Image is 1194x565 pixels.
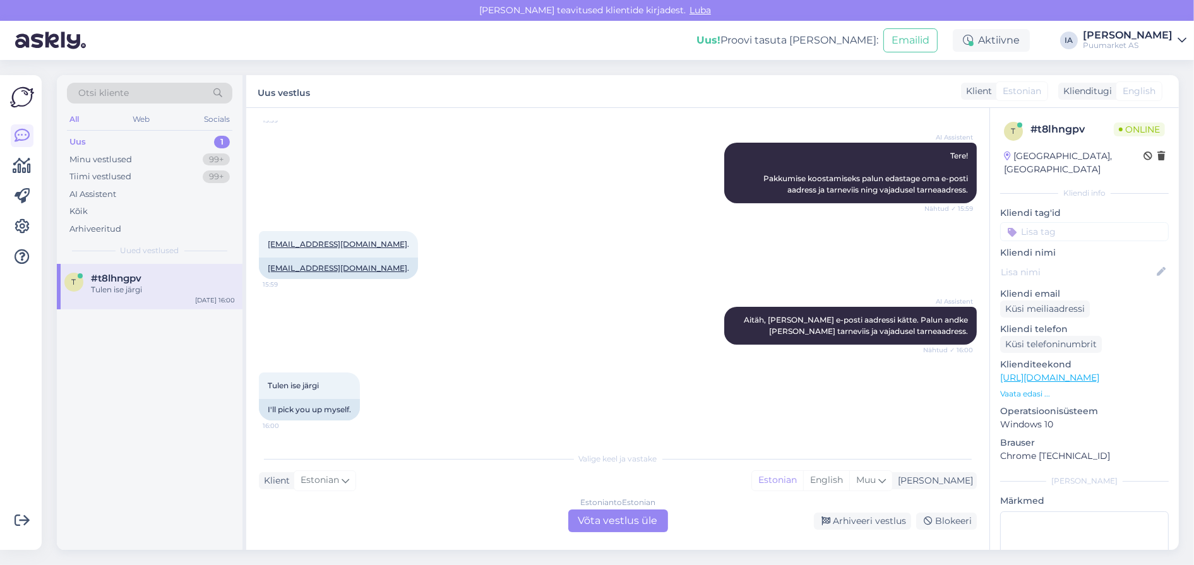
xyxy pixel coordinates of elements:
[1000,388,1169,400] p: Vaata edasi ...
[1000,405,1169,418] p: Operatsioonisüsteem
[268,381,319,390] span: Tulen ise järgi
[1083,40,1173,51] div: Puumarket AS
[91,273,141,284] span: #t8lhngpv
[268,239,407,249] a: [EMAIL_ADDRESS][DOMAIN_NAME]
[263,421,310,431] span: 16:00
[203,153,230,166] div: 99+
[268,263,407,273] a: [EMAIL_ADDRESS][DOMAIN_NAME]
[69,223,121,235] div: Arhiveeritud
[91,284,235,295] div: Tulen ise järgi
[69,136,86,148] div: Uus
[752,471,803,490] div: Estonian
[69,188,116,201] div: AI Assistent
[744,315,970,336] span: Aitäh, [PERSON_NAME] e-posti aadressi kätte. Palun andke [PERSON_NAME] tarneviis ja vajadusel tar...
[696,33,878,48] div: Proovi tasuta [PERSON_NAME]:
[1004,150,1143,176] div: [GEOGRAPHIC_DATA], [GEOGRAPHIC_DATA]
[883,28,938,52] button: Emailid
[1000,336,1102,353] div: Küsi telefoninumbrit
[696,34,720,46] b: Uus!
[214,136,230,148] div: 1
[1123,85,1155,98] span: English
[926,133,973,142] span: AI Assistent
[814,513,911,530] div: Arhiveeri vestlus
[803,471,849,490] div: English
[1000,287,1169,300] p: Kliendi email
[1000,323,1169,336] p: Kliendi telefon
[1030,122,1114,137] div: # t8lhngpv
[301,473,339,487] span: Estonian
[1000,222,1169,241] input: Lisa tag
[259,474,290,487] div: Klient
[961,85,992,98] div: Klient
[259,258,418,279] div: .
[268,239,409,249] span: .
[1083,30,1186,51] a: [PERSON_NAME]Puumarket AS
[69,205,88,218] div: Kõik
[67,111,81,128] div: All
[195,295,235,305] div: [DATE] 16:00
[10,85,34,109] img: Askly Logo
[259,453,977,465] div: Valige keel ja vastake
[686,4,715,16] span: Luba
[1000,449,1169,463] p: Chrome [TECHNICAL_ID]
[263,116,310,125] span: 15:59
[69,170,131,183] div: Tiimi vestlused
[78,86,129,100] span: Otsi kliente
[1083,30,1173,40] div: [PERSON_NAME]
[924,204,973,213] span: Nähtud ✓ 15:59
[926,297,973,306] span: AI Assistent
[259,399,360,420] div: I'll pick you up myself.
[1000,436,1169,449] p: Brauser
[1001,265,1154,279] input: Lisa nimi
[953,29,1030,52] div: Aktiivne
[1000,358,1169,371] p: Klienditeekond
[1000,418,1169,431] p: Windows 10
[258,83,310,100] label: Uus vestlus
[580,497,655,508] div: Estonian to Estonian
[1000,246,1169,259] p: Kliendi nimi
[72,277,76,287] span: t
[1000,475,1169,487] div: [PERSON_NAME]
[1114,122,1165,136] span: Online
[568,509,668,532] div: Võta vestlus üle
[69,153,132,166] div: Minu vestlused
[893,474,973,487] div: [PERSON_NAME]
[1003,85,1041,98] span: Estonian
[1000,494,1169,508] p: Märkmed
[1000,206,1169,220] p: Kliendi tag'id
[1000,300,1090,318] div: Küsi meiliaadressi
[1058,85,1112,98] div: Klienditugi
[916,513,977,530] div: Blokeeri
[1012,126,1016,136] span: t
[131,111,153,128] div: Web
[923,345,973,355] span: Nähtud ✓ 16:00
[856,474,876,485] span: Muu
[203,170,230,183] div: 99+
[1060,32,1078,49] div: IA
[121,245,179,256] span: Uued vestlused
[201,111,232,128] div: Socials
[263,280,310,289] span: 15:59
[1000,187,1169,199] div: Kliendi info
[1000,372,1099,383] a: [URL][DOMAIN_NAME]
